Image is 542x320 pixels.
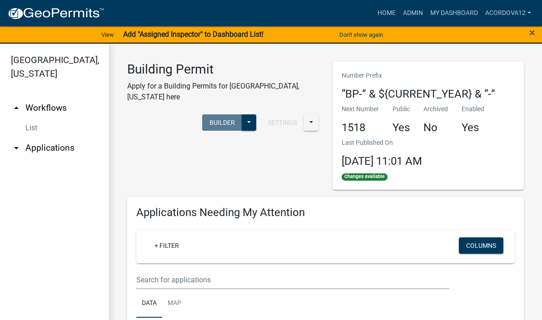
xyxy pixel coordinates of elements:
button: Builder [202,114,242,131]
p: Last Published On [342,138,422,148]
a: ACORDOVA12 [482,5,535,22]
p: Public [393,104,410,114]
p: Apply for a Building Permits for [GEOGRAPHIC_DATA], [US_STATE] here [127,81,319,103]
a: Map [162,289,187,318]
h4: Yes [462,121,484,134]
input: Search for applications [136,271,449,289]
i: arrow_drop_up [11,103,22,113]
h4: 1518 [342,121,379,134]
a: + Filter [147,237,186,254]
h3: Building Permit [127,62,319,77]
p: Enabled [462,104,484,114]
a: View [98,27,118,42]
h4: No [423,121,448,134]
strong: Add "Assigned Inspector" to Dashboard List! [123,30,264,39]
span: × [529,26,535,39]
button: Close [529,27,535,38]
p: Next Number [342,104,379,114]
a: Admin [399,5,427,22]
span: [DATE] 11:01 AM [342,155,422,167]
button: Settings [261,114,304,131]
p: Archived [423,104,448,114]
span: Changes available [342,173,388,181]
a: Home [374,5,399,22]
button: Columns [459,237,503,254]
h4: Applications Needing My Attention [136,206,515,219]
h4: Yes [393,121,410,134]
p: Number Prefix [342,71,495,80]
i: arrow_drop_down [11,143,22,153]
a: My Dashboard [427,5,482,22]
h4: “BP-” & ${CURRENT_YEAR} & “-” [342,88,495,101]
a: Data [136,289,162,318]
button: Don't show again [336,27,387,42]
